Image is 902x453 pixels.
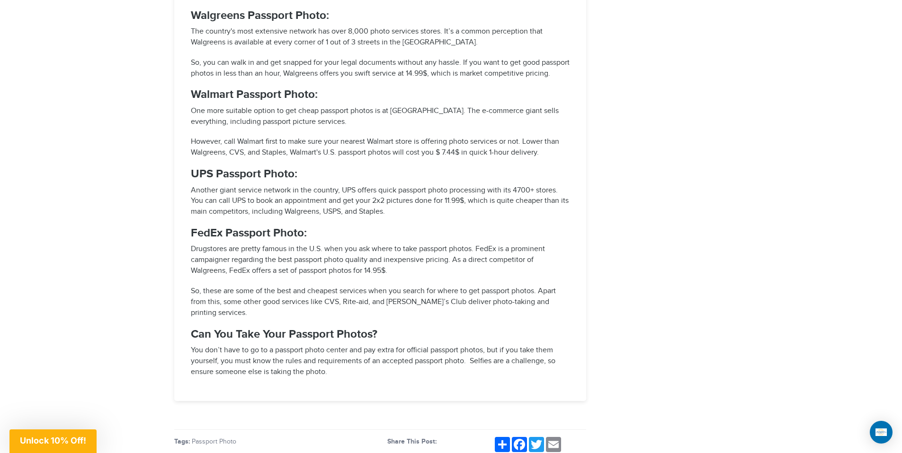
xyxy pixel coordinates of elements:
[191,327,377,341] strong: Can You Take Your Passport Photos?
[191,137,570,158] p: However, call Walmart first to make sure your nearest Walmart store is offering photo services or...
[191,87,318,101] strong: Walmart Passport Photo:
[191,286,570,319] p: So, these are some of the best and cheapest services when you search for where to get passport ph...
[174,437,190,445] strong: Tags:
[387,437,437,445] strong: Share This Post:
[191,244,570,277] p: Drugstores are pretty famous in the U.S. when you ask where to take passport photos. FedEx is a p...
[191,167,297,181] strong: UPS Passport Photo:
[511,437,528,452] a: Facebook
[191,345,570,378] p: You don’t have to go to a passport photo center and pay extra for official passport photos, but i...
[191,185,570,218] p: Another giant service network in the country, UPS offers quick passport photo processing with its...
[192,438,236,445] a: Passport Photo
[191,226,307,240] strong: FedEx Passport Photo:
[191,9,329,22] strong: Walgreens Passport Photo:
[494,437,511,452] a: Share
[191,58,570,79] p: So, you can walk in and get snapped for your legal documents without any hassle. If you want to g...
[545,437,562,452] a: Email
[20,436,86,445] span: Unlock 10% Off!
[191,26,570,48] p: The country's most extensive network has over 8,000 photo services stores. It’s a common percepti...
[870,421,893,444] div: Open Intercom Messenger
[191,106,570,128] p: One more suitable option to get cheap passport photos is at [GEOGRAPHIC_DATA]. The e-commerce gia...
[528,437,545,452] a: Twitter
[9,429,97,453] div: Unlock 10% Off!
